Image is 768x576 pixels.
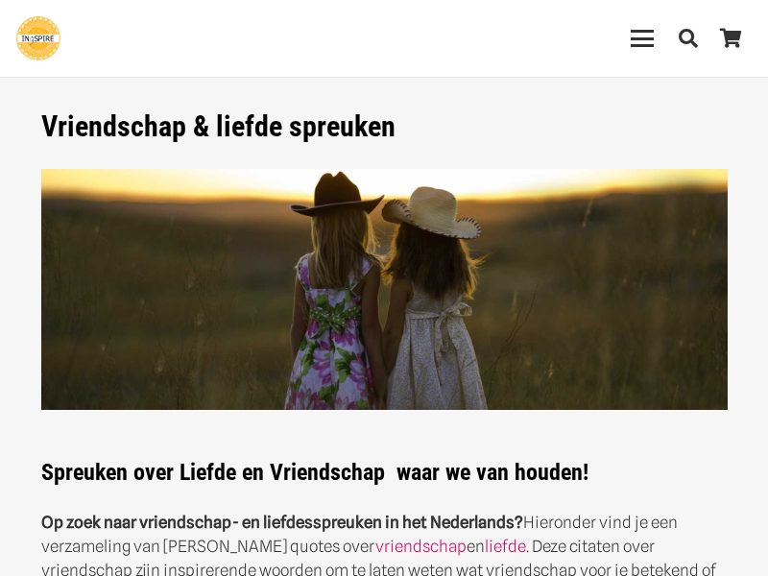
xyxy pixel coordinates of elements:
a: Zoeken [667,14,709,62]
strong: Op zoek naar vriendschap- en liefdesspreuken in het Nederlands? [41,513,523,532]
a: Menu [618,27,667,50]
h1: Vriendschap & liefde spreuken [41,109,728,144]
a: Ingspire - het zingevingsplatform met de mooiste spreuken en gouden inzichten over het leven [16,16,60,60]
strong: Spreuken over Liefde en Vriendschap waar we van houden! [41,459,588,486]
a: liefde [485,537,526,556]
img: De mooiste spreuken over vriendschap om te delen! - Bekijk de mooiste vriendschaps quotes van Ing... [41,169,728,410]
a: vriendschap [375,537,467,556]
